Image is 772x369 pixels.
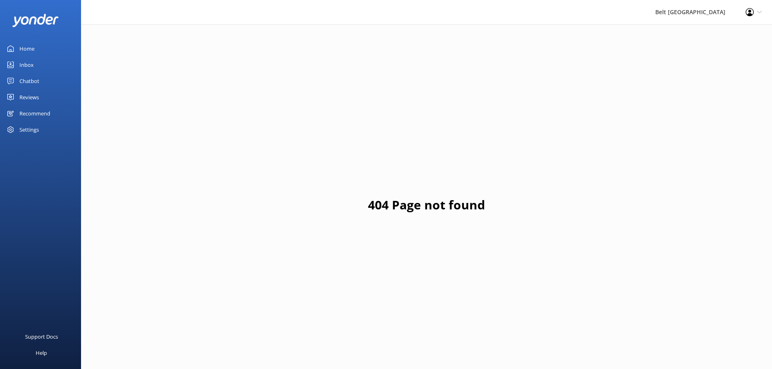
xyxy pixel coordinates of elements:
[19,122,39,138] div: Settings
[19,89,39,105] div: Reviews
[19,57,34,73] div: Inbox
[368,195,485,215] h1: 404 Page not found
[36,345,47,361] div: Help
[19,73,39,89] div: Chatbot
[12,14,59,27] img: yonder-white-logo.png
[25,328,58,345] div: Support Docs
[19,41,34,57] div: Home
[19,105,50,122] div: Recommend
